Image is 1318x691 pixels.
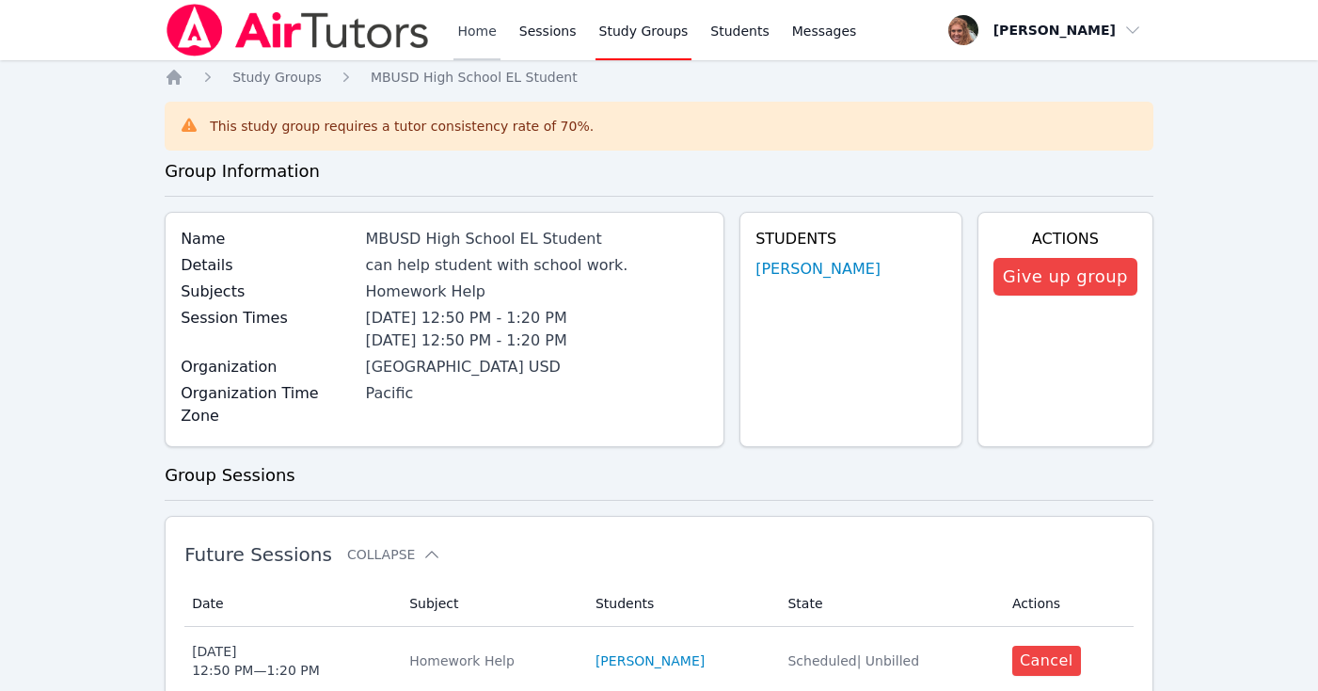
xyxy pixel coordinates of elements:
[210,117,594,136] div: This study group requires a tutor consistency rate of 70 %.
[365,228,708,250] div: MBUSD High School EL Student
[181,281,354,303] label: Subjects
[755,228,946,250] h4: Students
[365,254,708,277] div: can help student with school work.
[584,581,777,627] th: Students
[371,70,578,85] span: MBUSD High School EL Student
[993,258,1137,296] button: Give up group
[595,651,705,670] a: [PERSON_NAME]
[365,356,708,378] div: [GEOGRAPHIC_DATA] USD
[365,329,708,352] li: [DATE] 12:50 PM - 1:20 PM
[409,651,573,670] div: Homework Help
[232,68,322,87] a: Study Groups
[993,228,1137,250] h4: Actions
[165,68,1153,87] nav: Breadcrumb
[365,307,708,329] li: [DATE] 12:50 PM - 1:20 PM
[347,545,441,564] button: Collapse
[181,382,354,427] label: Organization Time Zone
[181,307,354,329] label: Session Times
[181,228,354,250] label: Name
[232,70,322,85] span: Study Groups
[165,462,1153,489] h3: Group Sessions
[181,254,354,277] label: Details
[755,258,881,281] a: [PERSON_NAME]
[365,382,708,405] div: Pacific
[192,642,320,680] div: [DATE] 12:50 PM — 1:20 PM
[371,68,578,87] a: MBUSD High School EL Student
[787,653,919,668] span: Scheduled | Unbilled
[184,581,398,627] th: Date
[165,4,431,56] img: Air Tutors
[398,581,584,627] th: Subject
[181,356,354,378] label: Organization
[184,543,332,566] span: Future Sessions
[1001,581,1134,627] th: Actions
[365,281,708,303] div: Homework Help
[1012,646,1081,676] button: Cancel
[776,581,1001,627] th: State
[165,158,1153,185] h3: Group Information
[792,22,857,40] span: Messages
